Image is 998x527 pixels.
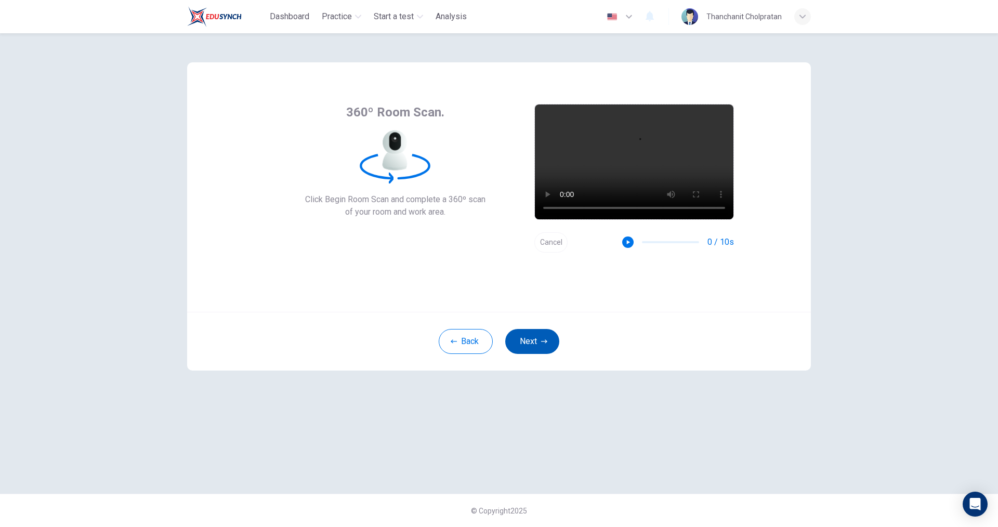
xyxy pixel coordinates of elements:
[322,10,352,23] span: Practice
[318,7,365,26] button: Practice
[374,10,414,23] span: Start a test
[436,10,467,23] span: Analysis
[187,6,266,27] a: Train Test logo
[431,7,471,26] button: Analysis
[266,7,313,26] button: Dashboard
[305,193,485,206] span: Click Begin Room Scan and complete a 360º scan
[505,329,559,354] button: Next
[439,329,493,354] button: Back
[305,206,485,218] span: of your room and work area.
[471,507,527,515] span: © Copyright 2025
[681,8,698,25] img: Profile picture
[346,104,444,121] span: 360º Room Scan.
[707,236,734,248] span: 0 / 10s
[187,6,242,27] img: Train Test logo
[534,232,568,253] button: Cancel
[370,7,427,26] button: Start a test
[606,13,619,21] img: en
[270,10,309,23] span: Dashboard
[963,492,988,517] div: Open Intercom Messenger
[706,10,782,23] div: Thanchanit Cholpratan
